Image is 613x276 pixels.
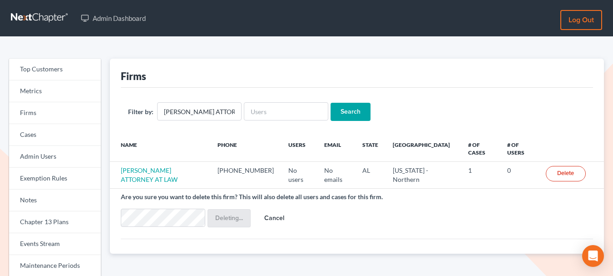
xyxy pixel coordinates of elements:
[500,162,539,188] td: 0
[546,166,586,181] a: Delete
[208,209,251,227] input: Deleting...
[355,162,386,188] td: AL
[461,135,499,162] th: # of Cases
[317,135,355,162] th: Email
[281,135,317,162] th: Users
[210,162,281,188] td: [PHONE_NUMBER]
[210,135,281,162] th: Phone
[121,70,146,83] div: Firms
[331,103,371,121] input: Search
[560,10,602,30] a: Log out
[386,162,461,188] td: [US_STATE] - Northern
[244,102,328,120] input: Users
[9,80,101,102] a: Metrics
[9,168,101,190] a: Exemption Rules
[9,146,101,168] a: Admin Users
[9,233,101,255] a: Events Stream
[121,166,178,183] a: [PERSON_NAME] ATTORNEY AT LAW
[254,209,294,227] a: Cancel
[121,192,593,201] p: Are you sure you want to delete this firm? This will also delete all users and cases for this firm.
[76,10,150,26] a: Admin Dashboard
[500,135,539,162] th: # of Users
[386,135,461,162] th: [GEOGRAPHIC_DATA]
[281,162,317,188] td: No users
[9,102,101,124] a: Firms
[317,162,355,188] td: No emails
[9,190,101,211] a: Notes
[9,211,101,233] a: Chapter 13 Plans
[157,102,242,120] input: Firm Name
[9,59,101,80] a: Top Customers
[461,162,499,188] td: 1
[582,245,604,267] div: Open Intercom Messenger
[355,135,386,162] th: State
[9,124,101,146] a: Cases
[128,107,153,116] label: Filter by:
[110,135,210,162] th: Name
